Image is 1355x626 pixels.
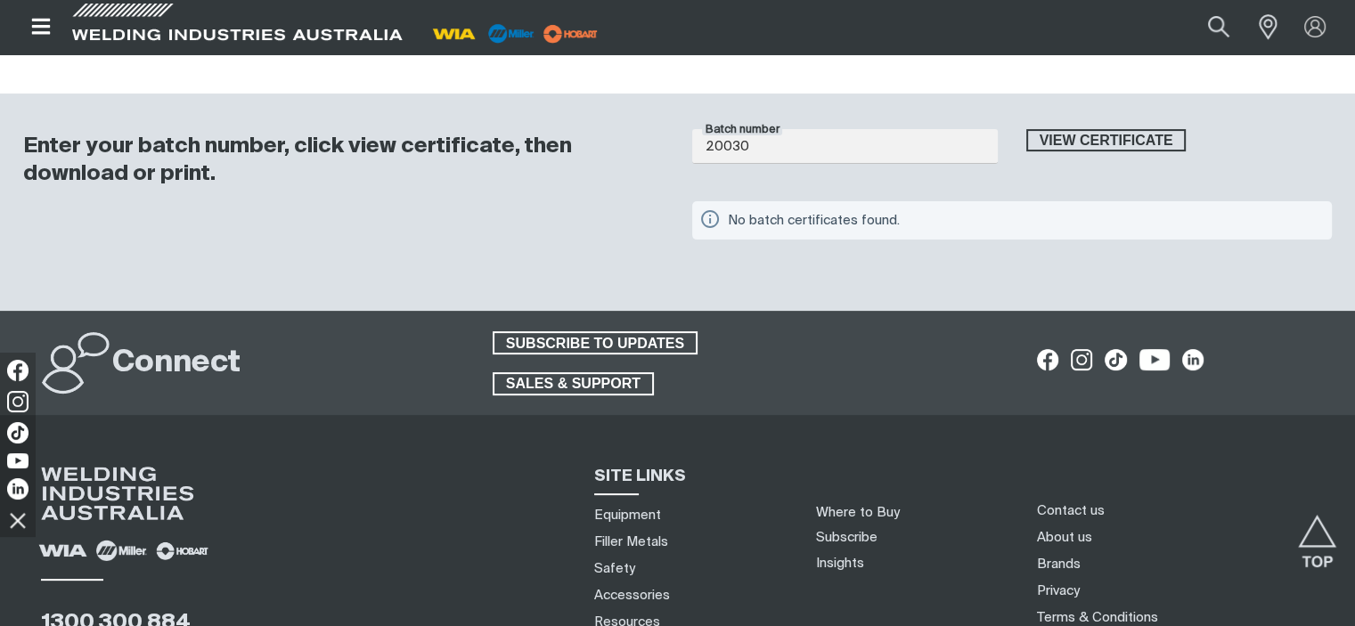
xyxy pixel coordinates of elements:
img: miller [538,20,603,47]
img: TikTok [7,422,29,443]
img: Facebook [7,360,29,381]
a: About us [1037,528,1092,547]
a: miller [538,27,603,40]
button: Search products [1188,7,1249,47]
span: SALES & SUPPORT [494,372,652,395]
a: SUBSCRIBE TO UPDATES [493,331,698,354]
div: No batch certificates found. [728,208,1311,232]
button: View certificate [1026,129,1187,152]
span: SITE LINKS [594,468,686,484]
a: Subscribe [816,531,877,544]
a: Insights [816,557,864,570]
img: hide socials [3,505,33,535]
span: SUBSCRIBE TO UPDATES [494,331,696,354]
h3: Enter your batch number, click view certificate, then download or print. [23,133,646,188]
a: Privacy [1037,581,1080,600]
a: Contact us [1037,501,1105,520]
a: Safety [594,559,635,578]
a: SALES & SUPPORT [493,372,654,395]
a: Where to Buy [816,506,900,519]
a: Brands [1037,555,1081,573]
input: Product name or item number... [1166,7,1249,47]
img: Instagram [7,391,29,412]
button: Scroll to top [1297,515,1337,555]
img: YouTube [7,453,29,468]
a: Filler Metals [594,533,668,551]
a: Equipment [594,506,661,524]
h2: Connect [112,344,241,383]
img: LinkedIn [7,478,29,500]
a: Accessories [594,586,670,605]
span: View certificate [1028,129,1185,152]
